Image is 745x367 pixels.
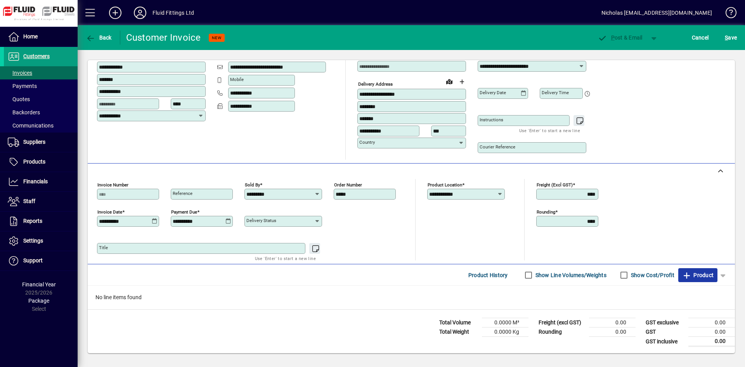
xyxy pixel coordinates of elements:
[542,90,569,95] mat-label: Delivery time
[4,27,78,47] a: Home
[642,318,688,327] td: GST exclusive
[4,251,78,271] a: Support
[8,122,54,129] span: Communications
[126,31,201,44] div: Customer Invoice
[84,31,114,45] button: Back
[465,268,511,282] button: Product History
[97,209,122,215] mat-label: Invoice date
[688,327,735,337] td: 0.00
[678,268,717,282] button: Product
[23,257,43,264] span: Support
[8,96,30,102] span: Quotes
[589,327,636,337] td: 0.00
[212,35,222,40] span: NEW
[482,318,528,327] td: 0.0000 M³
[611,34,615,41] span: P
[601,7,712,19] div: Nicholas [EMAIL_ADDRESS][DOMAIN_NAME]
[88,286,735,309] div: No line items found
[456,76,468,88] button: Choose address
[152,7,194,19] div: Fluid Fittings Ltd
[245,182,260,188] mat-label: Sold by
[435,327,482,337] td: Total Weight
[183,48,195,60] a: View on map
[4,79,78,93] a: Payments
[4,192,78,211] a: Staff
[23,178,48,184] span: Financials
[519,126,580,135] mat-hint: Use 'Enter' to start a new line
[23,139,45,145] span: Suppliers
[23,198,35,204] span: Staff
[723,31,739,45] button: Save
[8,109,40,115] span: Backorders
[22,281,56,288] span: Financial Year
[23,159,45,165] span: Products
[642,337,688,346] td: GST inclusive
[4,231,78,251] a: Settings
[4,119,78,132] a: Communications
[642,327,688,337] td: GST
[86,34,112,41] span: Back
[4,93,78,106] a: Quotes
[629,271,674,279] label: Show Cost/Profit
[534,271,606,279] label: Show Line Volumes/Weights
[334,182,362,188] mat-label: Order number
[482,327,528,337] td: 0.0000 Kg
[246,218,276,223] mat-label: Delivery status
[589,318,636,327] td: 0.00
[8,70,32,76] span: Invoices
[23,218,42,224] span: Reports
[4,106,78,119] a: Backorders
[594,31,646,45] button: Post & Email
[692,31,709,44] span: Cancel
[725,34,728,41] span: S
[8,83,37,89] span: Payments
[443,75,456,88] a: View on map
[480,144,515,150] mat-label: Courier Reference
[4,212,78,231] a: Reports
[97,182,128,188] mat-label: Invoice number
[128,6,152,20] button: Profile
[480,117,503,122] mat-label: Instructions
[535,327,589,337] td: Rounding
[28,298,49,304] span: Package
[537,209,555,215] mat-label: Rounding
[195,48,208,61] button: Copy to Delivery address
[23,53,50,59] span: Customers
[435,318,482,327] td: Total Volume
[23,33,38,40] span: Home
[99,245,108,250] mat-label: Title
[23,238,43,244] span: Settings
[173,191,192,196] mat-label: Reference
[4,133,78,152] a: Suppliers
[480,90,506,95] mat-label: Delivery date
[359,140,375,145] mat-label: Country
[4,152,78,172] a: Products
[725,31,737,44] span: ave
[468,269,508,281] span: Product History
[103,6,128,20] button: Add
[230,77,244,82] mat-label: Mobile
[598,34,643,41] span: ost & Email
[690,31,711,45] button: Cancel
[535,318,589,327] td: Freight (excl GST)
[720,2,735,27] a: Knowledge Base
[682,269,714,281] span: Product
[4,172,78,191] a: Financials
[688,318,735,327] td: 0.00
[4,66,78,79] a: Invoices
[428,182,462,188] mat-label: Product location
[255,254,316,263] mat-hint: Use 'Enter' to start a new line
[78,31,120,45] app-page-header-button: Back
[537,182,573,188] mat-label: Freight (excl GST)
[688,337,735,346] td: 0.00
[171,209,197,215] mat-label: Payment due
